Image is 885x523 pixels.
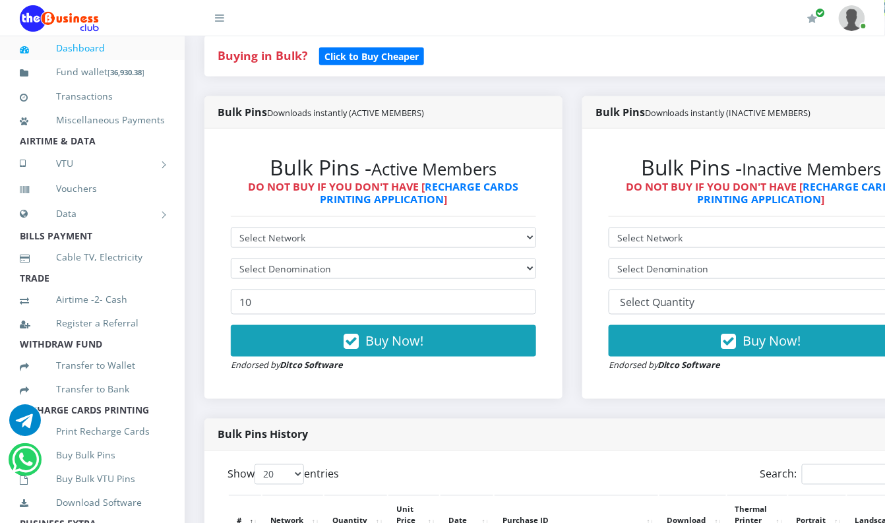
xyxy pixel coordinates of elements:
a: VTU [20,147,165,180]
a: Print Recharge Cards [20,416,165,446]
a: Vouchers [20,173,165,204]
small: Active Members [372,158,497,181]
a: Click to Buy Cheaper [319,47,424,63]
strong: Ditco Software [657,359,721,371]
span: Renew/Upgrade Subscription [816,8,826,18]
a: Data [20,197,165,230]
select: Showentries [255,464,304,485]
b: 36,930.38 [110,67,142,77]
a: Miscellaneous Payments [20,105,165,135]
a: Transfer to Wallet [20,350,165,381]
small: Downloads instantly (INACTIVE MEMBERS) [645,107,811,119]
a: Buy Bulk VTU Pins [20,464,165,494]
small: Endorsed by [609,359,721,371]
a: Register a Referral [20,308,165,338]
strong: Ditco Software [280,359,343,371]
i: Renew/Upgrade Subscription [808,13,818,24]
small: Endorsed by [231,359,343,371]
small: Downloads instantly (ACTIVE MEMBERS) [267,107,424,119]
input: Enter Quantity [231,290,536,315]
b: Click to Buy Cheaper [324,50,419,63]
strong: Buying in Bulk? [218,47,307,63]
img: User [839,5,865,31]
small: Inactive Members [743,158,882,181]
span: Buy Now! [365,332,423,350]
strong: Bulk Pins [218,105,424,119]
a: RECHARGE CARDS PRINTING APPLICATION [320,179,519,206]
img: Logo [20,5,99,32]
a: Download Software [20,487,165,518]
small: [ ] [107,67,144,77]
span: Buy Now! [743,332,801,350]
strong: Bulk Pins History [218,427,308,442]
a: Dashboard [20,33,165,63]
a: Cable TV, Electricity [20,242,165,272]
a: Buy Bulk Pins [20,440,165,470]
label: Show entries [228,464,339,485]
button: Buy Now! [231,325,536,357]
strong: DO NOT BUY IF YOU DON'T HAVE [ ] [249,179,519,206]
a: Fund wallet[36,930.38] [20,57,165,88]
strong: Bulk Pins [595,105,811,119]
a: Airtime -2- Cash [20,284,165,315]
a: Transactions [20,81,165,111]
a: Chat for support [12,454,39,476]
a: Transfer to Bank [20,374,165,404]
h2: Bulk Pins - [231,155,536,180]
a: Chat for support [9,414,41,436]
